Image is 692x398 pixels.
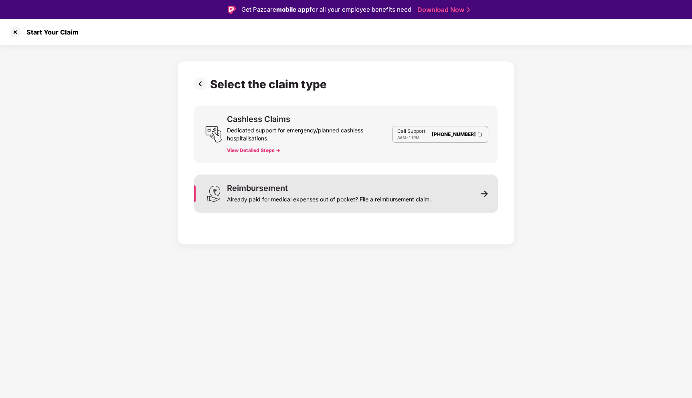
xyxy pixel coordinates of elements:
[227,184,288,192] div: Reimbursement
[241,5,411,14] div: Get Pazcare for all your employee benefits need
[22,28,79,36] div: Start Your Claim
[467,6,470,14] img: Stroke
[227,192,431,203] div: Already paid for medical expenses out of pocket? File a reimbursement claim.
[417,6,467,14] a: Download Now
[194,77,210,90] img: svg+xml;base64,PHN2ZyBpZD0iUHJldi0zMngzMiIgeG1sbnM9Imh0dHA6Ly93d3cudzMub3JnLzIwMDAvc3ZnIiB3aWR0aD...
[432,131,476,137] a: [PHONE_NUMBER]
[477,131,483,138] img: Clipboard Icon
[409,135,419,140] span: 11PM
[210,77,330,91] div: Select the claim type
[397,135,406,140] span: 8AM
[228,6,236,14] img: Logo
[205,126,222,143] img: svg+xml;base64,PHN2ZyB3aWR0aD0iMjQiIGhlaWdodD0iMjUiIHZpZXdCb3g9IjAgMCAyNCAyNSIgZmlsbD0ibm9uZSIgeG...
[205,185,222,202] img: svg+xml;base64,PHN2ZyB3aWR0aD0iMjQiIGhlaWdodD0iMzEiIHZpZXdCb3g9IjAgMCAyNCAzMSIgZmlsbD0ibm9uZSIgeG...
[397,134,425,141] div: -
[397,128,425,134] p: Call Support
[227,147,280,154] button: View Detailed Steps ->
[276,6,310,13] strong: mobile app
[481,190,488,197] img: svg+xml;base64,PHN2ZyB3aWR0aD0iMTEiIGhlaWdodD0iMTEiIHZpZXdCb3g9IjAgMCAxMSAxMSIgZmlsbD0ibm9uZSIgeG...
[227,123,392,142] div: Dedicated support for emergency/planned cashless hospitalisations.
[227,115,290,123] div: Cashless Claims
